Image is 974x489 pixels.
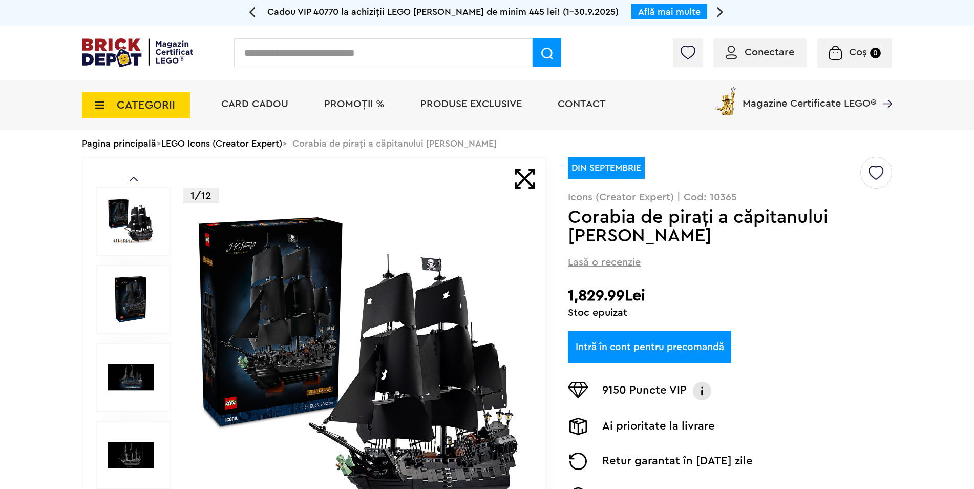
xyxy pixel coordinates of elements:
h1: Corabia de piraţi a căpitanului [PERSON_NAME] [568,208,859,245]
div: DIN SEPTEMBRIE [568,157,645,179]
a: PROMOȚII % [324,99,385,109]
span: Conectare [745,47,794,57]
div: Stoc epuizat [568,308,892,318]
img: Livrare [568,418,588,435]
div: > > Corabia de piraţi a căpitanului [PERSON_NAME] [82,130,892,157]
span: CATEGORII [117,99,175,111]
img: Info VIP [692,382,712,400]
p: 9150 Puncte VIP [602,382,687,400]
h2: 1,829.99Lei [568,287,892,305]
a: Conectare [726,47,794,57]
span: Cadou VIP 40770 la achiziții LEGO [PERSON_NAME] de minim 445 lei! (1-30.9.2025) [267,7,619,16]
a: Magazine Certificate LEGO® [876,85,892,95]
small: 0 [870,48,881,58]
a: LEGO Icons (Creator Expert) [161,139,282,148]
p: Ai prioritate la livrare [602,418,715,435]
a: Află mai multe [638,7,701,16]
p: Icons (Creator Expert) | Cod: 10365 [568,192,892,202]
a: Produse exclusive [420,99,522,109]
p: Retur garantat în [DATE] zile [602,453,753,470]
a: Card Cadou [221,99,288,109]
a: Contact [558,99,606,109]
a: Intră în cont pentru precomandă [568,331,731,363]
span: Magazine Certificate LEGO® [743,85,876,109]
img: Puncte VIP [568,382,588,398]
span: Coș [849,47,867,57]
img: Seturi Lego Corabia de piraţi a căpitanului Jack Sparrow [108,432,154,478]
img: Corabia de piraţi a căpitanului Jack Sparrow [108,198,154,244]
p: 1/12 [183,188,219,203]
a: Prev [130,177,138,181]
img: Corabia de piraţi a căpitanului Jack Sparrow [108,276,154,322]
img: Returnare [568,453,588,470]
img: Corabia de piraţi a căpitanului Jack Sparrow LEGO 10365 [108,354,154,400]
a: Pagina principală [82,139,156,148]
span: Lasă o recenzie [568,255,641,270]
